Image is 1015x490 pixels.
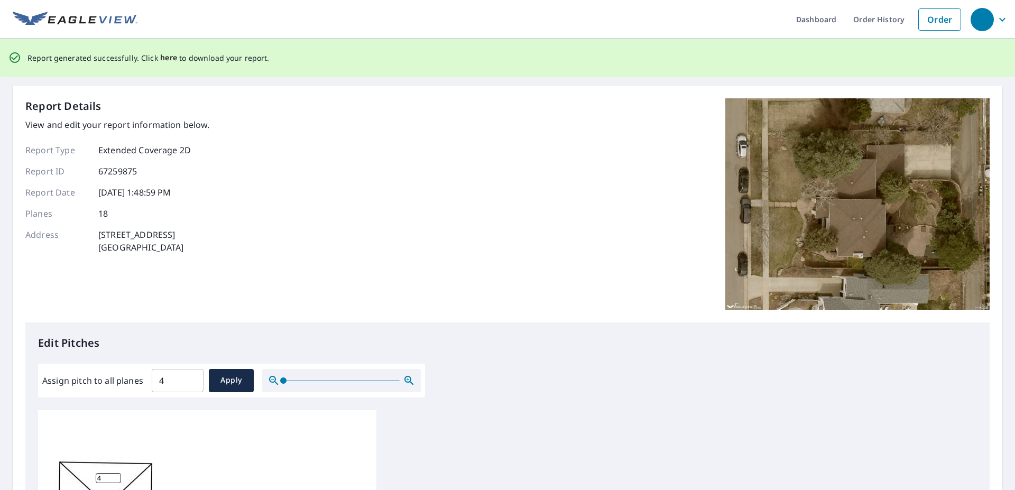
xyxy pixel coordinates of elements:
p: Report Date [25,186,89,199]
p: 67259875 [98,165,137,178]
button: Apply [209,369,254,392]
input: 00.0 [152,366,204,395]
p: View and edit your report information below. [25,118,210,131]
p: Planes [25,207,89,220]
img: Top image [725,98,990,310]
p: 18 [98,207,108,220]
p: Report ID [25,165,89,178]
p: Report Details [25,98,101,114]
img: EV Logo [13,12,137,27]
p: Edit Pitches [38,335,977,351]
p: Report generated successfully. Click to download your report. [27,51,270,64]
button: here [160,51,178,64]
span: Apply [217,374,245,387]
p: Report Type [25,144,89,156]
p: [STREET_ADDRESS] [GEOGRAPHIC_DATA] [98,228,184,254]
p: Address [25,228,89,254]
a: Order [918,8,961,31]
p: [DATE] 1:48:59 PM [98,186,171,199]
label: Assign pitch to all planes [42,374,143,387]
p: Extended Coverage 2D [98,144,191,156]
